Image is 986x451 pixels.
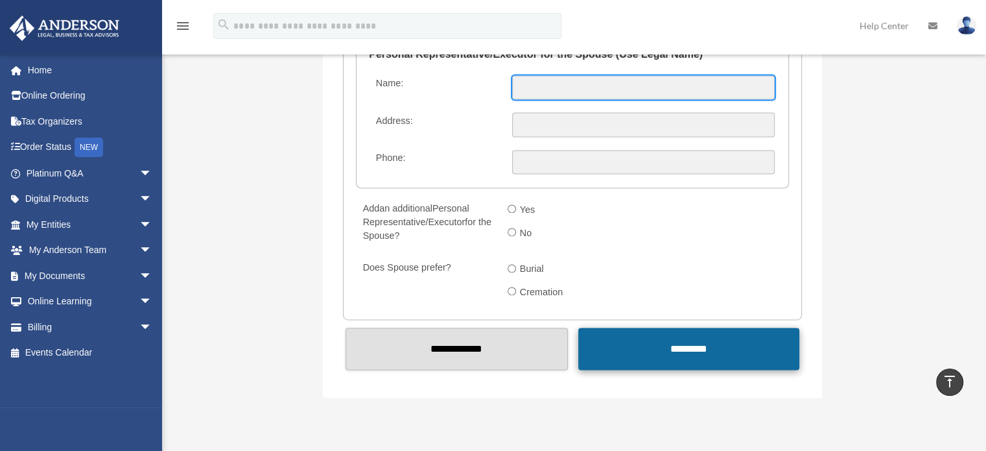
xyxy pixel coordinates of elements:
span: arrow_drop_down [139,160,165,187]
a: Digital Productsarrow_drop_down [9,186,172,212]
label: No [516,223,537,244]
a: Home [9,57,172,83]
a: My Anderson Teamarrow_drop_down [9,238,172,263]
label: Name: [370,75,502,100]
label: Burial [516,260,549,280]
span: arrow_drop_down [139,212,165,238]
img: Anderson Advisors Platinum Portal [6,16,123,41]
label: Does Spouse prefer? [357,260,497,306]
a: Online Learningarrow_drop_down [9,289,172,315]
div: NEW [75,138,103,157]
label: Add for the Spouse? [357,200,497,246]
span: arrow_drop_down [139,186,165,213]
a: Events Calendar [9,340,172,366]
i: search [217,18,231,32]
label: Phone: [370,150,502,175]
a: Order StatusNEW [9,134,172,161]
label: Cremation [516,282,569,303]
a: My Documentsarrow_drop_down [9,263,172,289]
a: Online Ordering [9,83,172,109]
a: menu [175,23,191,34]
span: an additional [379,203,432,213]
label: Yes [516,200,541,221]
a: Billingarrow_drop_down [9,314,172,340]
img: User Pic [957,16,976,35]
a: My Entitiesarrow_drop_down [9,212,172,238]
a: Tax Organizers [9,108,172,134]
span: arrow_drop_down [139,289,165,315]
i: vertical_align_top [942,374,957,389]
span: arrow_drop_down [139,238,165,264]
a: vertical_align_top [936,369,963,396]
i: menu [175,18,191,34]
label: Address: [370,112,502,137]
span: arrow_drop_down [139,263,165,289]
a: Platinum Q&Aarrow_drop_down [9,160,172,186]
span: arrow_drop_down [139,314,165,341]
